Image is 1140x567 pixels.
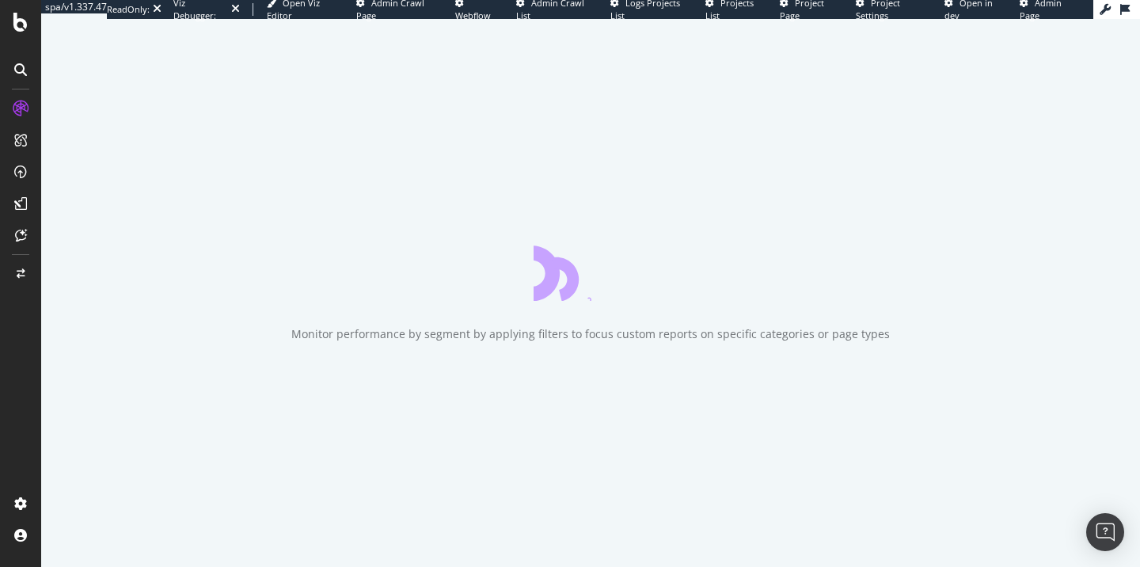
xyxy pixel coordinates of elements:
[1086,513,1124,551] div: Open Intercom Messenger
[534,244,648,301] div: animation
[107,3,150,16] div: ReadOnly:
[455,10,491,21] span: Webflow
[291,326,890,342] div: Monitor performance by segment by applying filters to focus custom reports on specific categories...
